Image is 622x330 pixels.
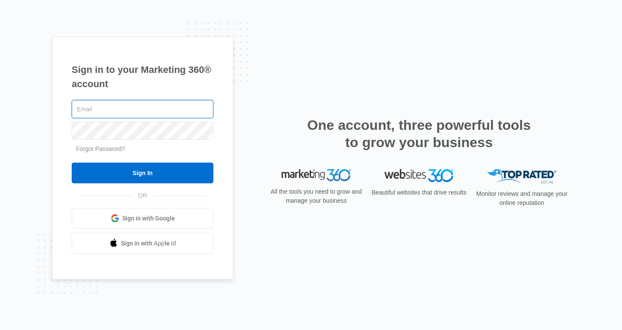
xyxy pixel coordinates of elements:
p: Beautiful websites that drive results [371,188,467,197]
img: Marketing 360 [282,169,351,181]
span: OR [132,191,153,200]
h2: One account, three powerful tools to grow your business [305,116,533,151]
span: Sign in with Apple Id [121,239,176,248]
a: Forgot Password? [76,145,125,152]
img: Top Rated Local [487,169,556,183]
input: Email [72,100,213,118]
p: All the tools you need to grow and manage your business [268,187,365,205]
h1: Sign in to your Marketing 360® account [72,63,213,91]
span: Sign in with Google [122,214,175,223]
a: Sign in with Apple Id [72,233,213,254]
a: Sign in with Google [72,208,213,229]
input: Sign In [72,163,213,183]
img: Websites 360 [384,169,454,182]
p: Monitor reviews and manage your online reputation [473,189,570,207]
